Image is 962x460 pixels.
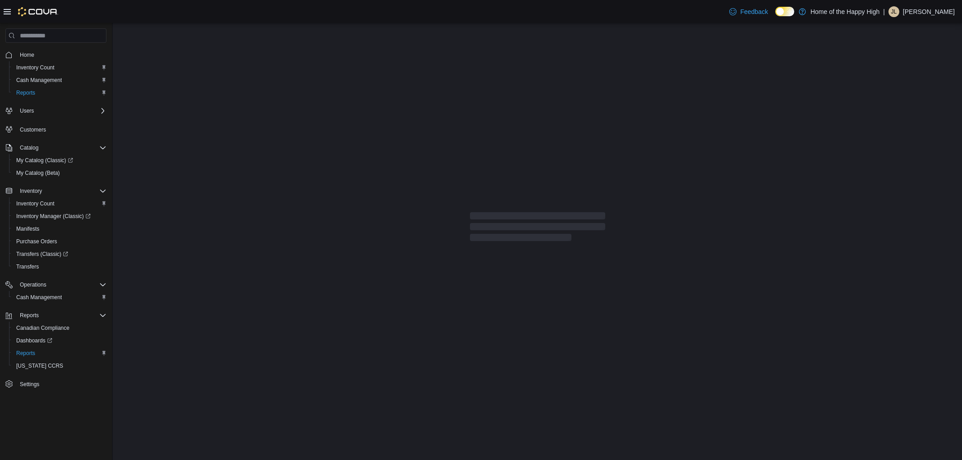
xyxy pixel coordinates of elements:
span: Cash Management [13,75,106,86]
span: Transfers [16,263,39,270]
span: Inventory Count [13,62,106,73]
a: Cash Management [13,292,65,303]
a: Purchase Orders [13,236,61,247]
span: Users [16,105,106,116]
button: Inventory Count [9,61,110,74]
span: Inventory [16,186,106,196]
span: Operations [16,279,106,290]
button: Cash Management [9,291,110,304]
a: Inventory Count [13,62,58,73]
a: Inventory Count [13,198,58,209]
span: Washington CCRS [13,360,106,371]
button: Catalog [16,142,42,153]
a: My Catalog (Beta) [13,168,64,178]
span: Inventory Manager (Classic) [13,211,106,222]
span: Inventory Count [16,64,55,71]
button: Operations [2,278,110,291]
button: Reports [16,310,42,321]
a: Canadian Compliance [13,323,73,333]
a: Transfers (Classic) [9,248,110,260]
span: Reports [16,350,35,357]
span: Catalog [16,142,106,153]
span: Home [16,49,106,60]
a: Transfers (Classic) [13,249,72,260]
button: Users [16,105,37,116]
button: [US_STATE] CCRS [9,360,110,372]
span: Cash Management [16,77,62,84]
span: Cash Management [13,292,106,303]
a: Home [16,50,38,60]
span: [US_STATE] CCRS [16,362,63,369]
button: Settings [2,378,110,391]
button: Cash Management [9,74,110,87]
button: Inventory [16,186,46,196]
span: Operations [20,281,46,288]
button: Users [2,105,110,117]
a: Dashboards [13,335,56,346]
button: Reports [9,347,110,360]
span: Reports [16,310,106,321]
span: Users [20,107,34,114]
span: Reports [13,87,106,98]
button: Home [2,48,110,61]
span: Purchase Orders [13,236,106,247]
a: My Catalog (Classic) [13,155,77,166]
button: Inventory Count [9,197,110,210]
span: Transfers [13,261,106,272]
span: Reports [20,312,39,319]
a: Customers [16,124,50,135]
span: Loading [470,214,605,243]
button: Inventory [2,185,110,197]
a: My Catalog (Classic) [9,154,110,167]
span: Dashboards [13,335,106,346]
span: Transfers (Classic) [16,250,68,258]
nav: Complex example [5,45,106,414]
span: Dark Mode [775,16,776,17]
span: Inventory [20,187,42,195]
button: Reports [9,87,110,99]
button: Purchase Orders [9,235,110,248]
button: Catalog [2,141,110,154]
img: Cova [18,7,58,16]
p: Home of the Happy High [810,6,879,17]
span: Catalog [20,144,38,151]
input: Dark Mode [775,7,794,16]
span: Cash Management [16,294,62,301]
span: Reports [13,348,106,359]
span: Customers [16,123,106,135]
span: Feedback [740,7,768,16]
a: Inventory Manager (Classic) [13,211,94,222]
p: | [883,6,885,17]
span: Manifests [16,225,39,232]
span: Inventory Count [13,198,106,209]
a: Dashboards [9,334,110,347]
span: Settings [20,381,39,388]
a: Manifests [13,223,43,234]
button: Operations [16,279,50,290]
button: My Catalog (Beta) [9,167,110,179]
div: Joda-Lee Klassen [888,6,899,17]
a: Reports [13,87,39,98]
span: Purchase Orders [16,238,57,245]
a: Feedback [726,3,771,21]
span: My Catalog (Beta) [16,169,60,177]
button: Manifests [9,223,110,235]
button: Reports [2,309,110,322]
span: My Catalog (Classic) [13,155,106,166]
span: Customers [20,126,46,133]
a: [US_STATE] CCRS [13,360,67,371]
button: Canadian Compliance [9,322,110,334]
span: My Catalog (Classic) [16,157,73,164]
a: Settings [16,379,43,390]
span: Manifests [13,223,106,234]
button: Customers [2,123,110,136]
span: Canadian Compliance [13,323,106,333]
span: Transfers (Classic) [13,249,106,260]
span: Canadian Compliance [16,324,69,332]
button: Transfers [9,260,110,273]
span: JL [891,6,897,17]
span: Reports [16,89,35,96]
span: Inventory Count [16,200,55,207]
a: Transfers [13,261,42,272]
span: My Catalog (Beta) [13,168,106,178]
